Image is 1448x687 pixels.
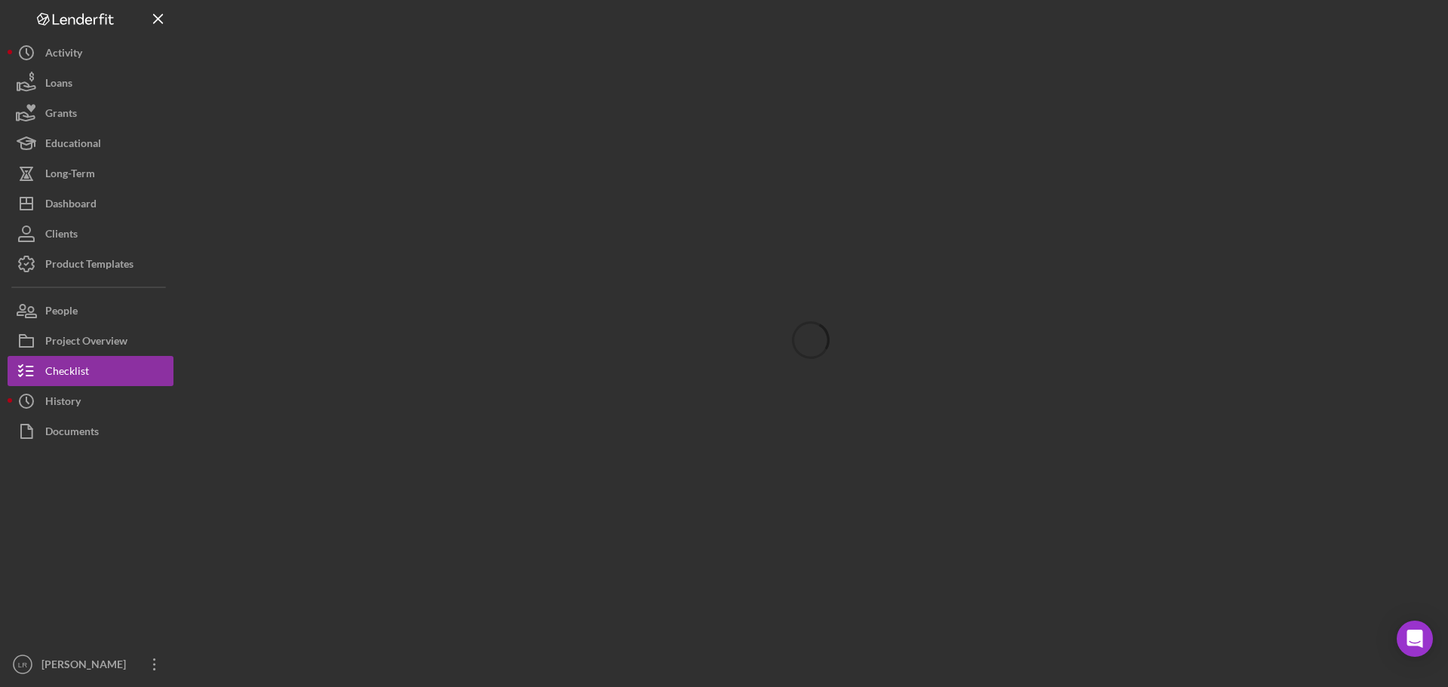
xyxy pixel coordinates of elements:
button: Dashboard [8,189,173,219]
div: History [45,386,81,420]
button: Project Overview [8,326,173,356]
div: [PERSON_NAME] [38,649,136,683]
button: Activity [8,38,173,68]
div: Clients [45,219,78,253]
div: Documents [45,416,99,450]
div: Grants [45,98,77,132]
div: Dashboard [45,189,97,222]
button: People [8,296,173,326]
button: Educational [8,128,173,158]
div: People [45,296,78,330]
button: LR[PERSON_NAME] [8,649,173,679]
div: Activity [45,38,82,72]
button: Loans [8,68,173,98]
div: Open Intercom Messenger [1397,621,1433,657]
div: Product Templates [45,249,133,283]
div: Loans [45,68,72,102]
button: Long-Term [8,158,173,189]
button: Documents [8,416,173,446]
button: Product Templates [8,249,173,279]
div: Educational [45,128,101,162]
div: Long-Term [45,158,95,192]
button: Grants [8,98,173,128]
button: History [8,386,173,416]
button: Clients [8,219,173,249]
text: LR [18,661,27,669]
button: Checklist [8,356,173,386]
div: Project Overview [45,326,127,360]
div: Checklist [45,356,89,390]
